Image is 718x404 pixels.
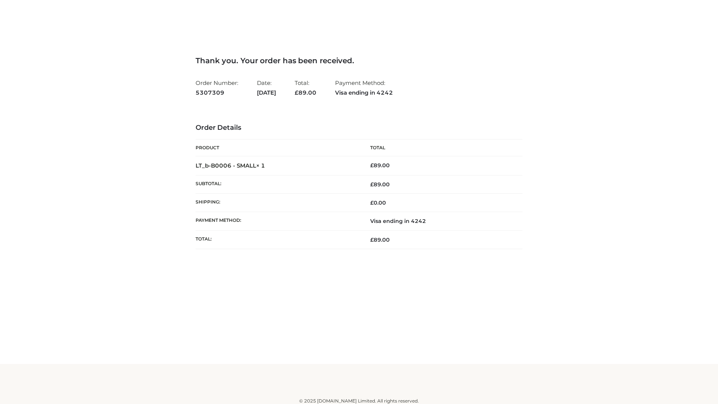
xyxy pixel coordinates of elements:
td: Visa ending in 4242 [359,212,522,230]
span: 89.00 [370,181,390,188]
span: £ [370,181,374,188]
span: 89.00 [370,236,390,243]
h3: Thank you. Your order has been received. [196,56,522,65]
li: Order Number: [196,76,238,99]
span: £ [370,199,374,206]
th: Subtotal: [196,175,359,193]
span: 89.00 [295,89,316,96]
th: Payment method: [196,212,359,230]
strong: LT_b-B0006 - SMALL [196,162,265,169]
span: £ [370,162,374,169]
span: £ [370,236,374,243]
li: Payment Method: [335,76,393,99]
th: Product [196,140,359,156]
li: Total: [295,76,316,99]
li: Date: [257,76,276,99]
bdi: 89.00 [370,162,390,169]
h3: Order Details [196,124,522,132]
th: Total: [196,230,359,249]
th: Shipping: [196,194,359,212]
strong: 5307309 [196,88,238,98]
strong: × 1 [256,162,265,169]
th: Total [359,140,522,156]
bdi: 0.00 [370,199,386,206]
strong: [DATE] [257,88,276,98]
strong: Visa ending in 4242 [335,88,393,98]
span: £ [295,89,298,96]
